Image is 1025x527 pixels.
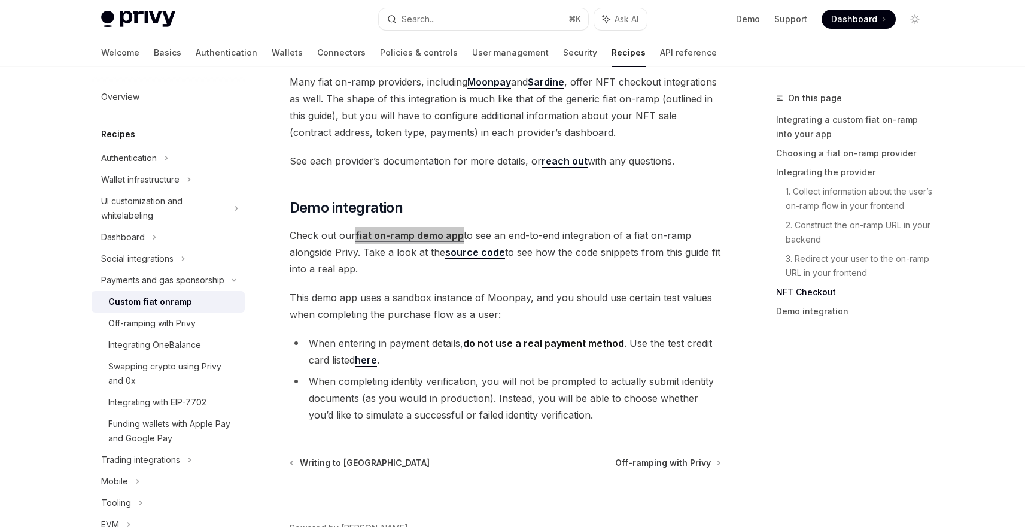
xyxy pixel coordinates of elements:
div: Wallet infrastructure [101,172,180,187]
a: Integrating OneBalance [92,334,245,356]
img: light logo [101,11,175,28]
a: Basics [154,38,181,67]
a: Authentication [196,38,257,67]
a: Demo [736,13,760,25]
div: Integrating with EIP-7702 [108,395,206,410]
span: Check out our to see an end-to-end integration of a fiat on-ramp alongside Privy. Take a look at ... [290,227,721,277]
a: Overview [92,86,245,108]
a: Wallets [272,38,303,67]
a: fiat on-ramp demo app [355,229,464,242]
a: Writing to [GEOGRAPHIC_DATA] [291,457,430,469]
div: Custom fiat onramp [108,295,192,309]
button: Toggle dark mode [905,10,924,29]
span: Demo integration [290,198,403,217]
a: Security [563,38,597,67]
span: See each provider’s documentation for more details, or with any questions. [290,153,721,169]
a: Off-ramping with Privy [615,457,720,469]
a: Integrating the provider [776,163,934,182]
a: API reference [660,38,717,67]
a: Welcome [101,38,139,67]
span: Ask AI [615,13,638,25]
span: On this page [788,91,842,105]
li: When completing identity verification, you will not be prompted to actually submit identity docum... [290,373,721,423]
a: Choosing a fiat on-ramp provider [776,144,934,163]
h5: Recipes [101,127,135,141]
a: source code [445,246,505,259]
div: Search... [402,12,435,26]
div: Mobile [101,474,128,489]
button: Ask AI [594,8,647,30]
a: Funding wallets with Apple Pay and Google Pay [92,413,245,449]
span: Off-ramping with Privy [615,457,711,469]
span: ⌘ K [568,14,581,24]
a: Custom fiat onramp [92,291,245,313]
a: Integrating with EIP-7702 [92,392,245,413]
a: Off-ramping with Privy [92,313,245,334]
div: Trading integrations [101,453,180,467]
a: Support [774,13,807,25]
span: This demo app uses a sandbox instance of Moonpay, and you should use certain test values when com... [290,289,721,323]
div: Social integrations [101,252,174,266]
div: Authentication [101,151,157,165]
div: Dashboard [101,230,145,244]
strong: do not use a real payment method [463,337,624,349]
a: Sardine [528,76,564,89]
a: here [355,354,377,367]
a: Demo integration [776,302,934,321]
span: Many fiat on-ramp providers, including and , offer NFT checkout integrations as well. The shape o... [290,74,721,141]
a: Moonpay [467,76,511,89]
a: Integrating a custom fiat on-ramp into your app [776,110,934,144]
div: Tooling [101,496,131,510]
li: When entering in payment details, . Use the test credit card listed . [290,335,721,368]
a: User management [472,38,549,67]
button: Search...⌘K [379,8,588,30]
a: NFT Checkout [776,283,934,302]
a: 3. Redirect your user to the on-ramp URL in your frontend [786,249,934,283]
div: Payments and gas sponsorship [101,273,224,287]
div: Off-ramping with Privy [108,316,196,331]
span: Dashboard [831,13,877,25]
div: Overview [101,90,139,104]
a: Recipes [612,38,646,67]
div: UI customization and whitelabeling [101,194,227,223]
a: Connectors [317,38,366,67]
a: 1. Collect information about the user’s on-ramp flow in your frontend [786,182,934,216]
div: Swapping crypto using Privy and 0x [108,359,238,388]
span: Writing to [GEOGRAPHIC_DATA] [300,457,430,469]
a: Policies & controls [380,38,458,67]
div: Integrating OneBalance [108,338,201,352]
a: Swapping crypto using Privy and 0x [92,356,245,392]
div: Funding wallets with Apple Pay and Google Pay [108,417,238,446]
a: 2. Construct the on-ramp URL in your backend [786,216,934,249]
a: Dashboard [822,10,896,29]
a: reach out [542,155,588,168]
